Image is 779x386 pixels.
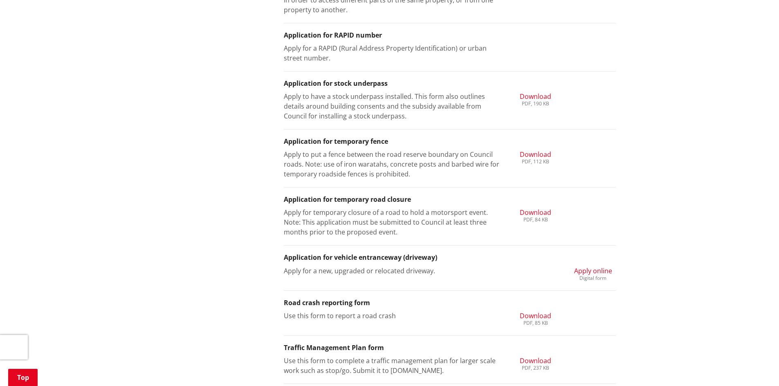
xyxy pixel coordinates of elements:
[520,311,551,326] a: Download PDF, 85 KB
[520,321,551,326] div: PDF, 85 KB
[574,266,612,275] span: Apply online
[741,352,771,381] iframe: Messenger Launcher
[284,299,616,307] h3: Road crash reporting form
[520,217,551,222] div: PDF, 84 KB
[284,208,501,237] p: Apply for temporary closure of a road to hold a motorsport event. Note: This application must be ...
[520,356,551,370] a: Download PDF, 237 KB
[574,266,612,281] a: Apply online Digital form
[284,138,616,145] h3: Application for temporary fence
[520,366,551,370] div: PDF, 237 KB
[284,91,501,121] p: Apply to have a stock underpass installed. This form also outlines details around building consen...
[284,149,501,179] p: Apply to put a fence between the road reserve boundary on Council roads. Note: use of iron warata...
[284,80,616,87] h3: Application for stock underpass
[520,101,551,106] div: PDF, 190 KB
[284,196,616,203] h3: Application for temporary road closure
[284,356,501,375] p: Use this form to complete a traffic management plan for larger scale work such as stop/go. Submit...
[284,344,616,352] h3: Traffic Management Plan form
[520,159,551,164] div: PDF, 112 KB
[284,43,501,63] p: Apply for a RAPID (Rural Address Property Identification) or urban street number.
[284,31,616,39] h3: Application for RAPID number
[284,311,501,321] p: Use this form to report a road crash
[520,311,551,320] span: Download
[8,369,38,386] a: Top
[520,208,551,222] a: Download PDF, 84 KB
[520,91,551,106] a: Download PDF, 190 KB
[284,266,501,276] p: Apply for a new, upgraded or relocated driveway.
[520,149,551,164] a: Download PDF, 112 KB
[520,356,551,365] span: Download
[520,150,551,159] span: Download
[520,208,551,217] span: Download
[520,92,551,101] span: Download
[284,254,616,261] h3: Application for vehicle entranceway (driveway)
[574,276,612,281] div: Digital form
